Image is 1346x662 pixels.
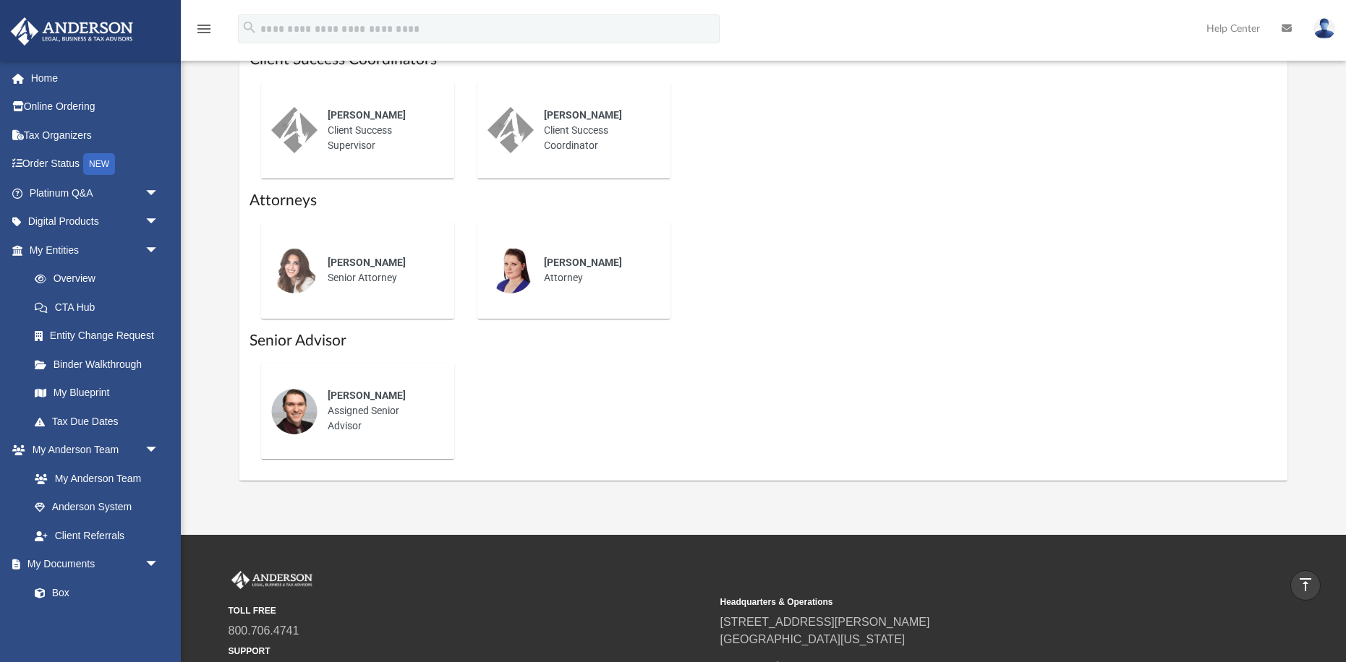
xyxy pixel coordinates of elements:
[20,322,181,351] a: Entity Change Request
[10,150,181,179] a: Order StatusNEW
[250,330,1278,351] h1: Senior Advisor
[1290,570,1321,601] a: vertical_align_top
[20,293,181,322] a: CTA Hub
[318,245,444,296] div: Senior Attorney
[10,236,181,265] a: My Entitiesarrow_drop_down
[720,633,906,645] a: [GEOGRAPHIC_DATA][US_STATE]
[10,121,181,150] a: Tax Organizers
[1297,576,1314,593] i: vertical_align_top
[229,604,710,617] small: TOLL FREE
[145,436,174,465] span: arrow_drop_down
[20,464,166,493] a: My Anderson Team
[10,93,181,121] a: Online Ordering
[10,64,181,93] a: Home
[487,107,534,153] img: thumbnail
[20,578,166,607] a: Box
[195,20,213,38] i: menu
[145,550,174,580] span: arrow_drop_down
[250,190,1278,211] h1: Attorneys
[145,236,174,265] span: arrow_drop_down
[328,257,406,268] span: [PERSON_NAME]
[328,109,406,121] span: [PERSON_NAME]
[7,17,137,46] img: Anderson Advisors Platinum Portal
[20,493,174,522] a: Anderson System
[544,257,622,268] span: [PERSON_NAME]
[1313,18,1335,39] img: User Pic
[720,616,930,628] a: [STREET_ADDRESS][PERSON_NAME]
[83,153,115,175] div: NEW
[271,388,318,434] img: thumbnail
[10,436,174,465] a: My Anderson Teamarrow_drop_down
[271,247,318,293] img: thumbnail
[318,378,444,444] div: Assigned Senior Advisor
[10,179,181,207] a: Platinum Q&Aarrow_drop_down
[229,624,299,637] a: 800.706.4741
[242,20,257,35] i: search
[328,390,406,401] span: [PERSON_NAME]
[145,207,174,237] span: arrow_drop_down
[20,350,181,379] a: Binder Walkthrough
[195,27,213,38] a: menu
[20,607,174,636] a: Meeting Minutes
[487,247,534,293] img: thumbnail
[720,596,1202,609] small: Headquarters & Operations
[10,550,174,579] a: My Documentsarrow_drop_down
[10,207,181,236] a: Digital Productsarrow_drop_down
[534,98,660,163] div: Client Success Coordinator
[20,265,181,293] a: Overview
[318,98,444,163] div: Client Success Supervisor
[145,179,174,208] span: arrow_drop_down
[20,379,174,408] a: My Blueprint
[20,521,174,550] a: Client Referrals
[271,107,318,153] img: thumbnail
[544,109,622,121] span: [PERSON_NAME]
[229,571,315,590] img: Anderson Advisors Platinum Portal
[20,407,181,436] a: Tax Due Dates
[229,645,710,658] small: SUPPORT
[534,245,660,296] div: Attorney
